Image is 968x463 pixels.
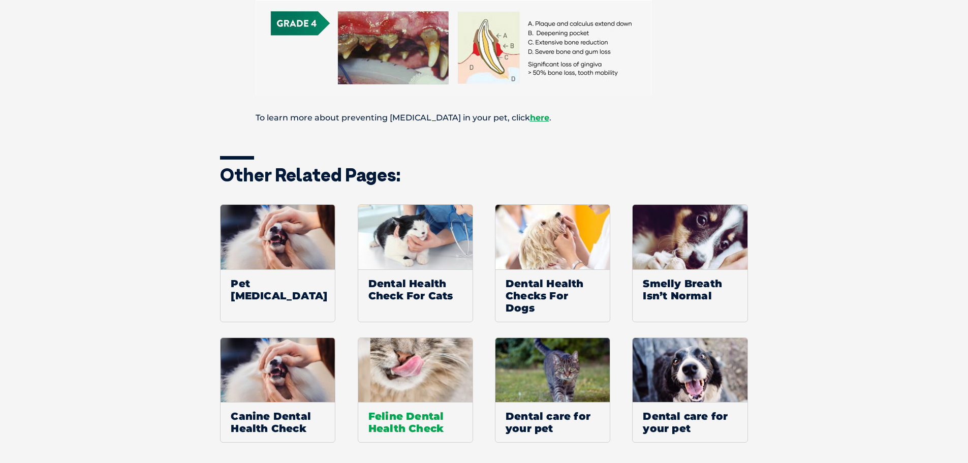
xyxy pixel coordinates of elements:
[495,402,610,442] span: Dental care for your pet
[495,337,610,443] a: Dental care for your pet
[358,204,473,322] a: Dental Health Check For Cats
[358,269,473,310] span: Dental Health Check For Cats
[633,402,747,442] span: Dental care for your pet
[632,337,747,443] a: Dental care for your pet
[220,166,748,184] h3: Other related pages:
[495,269,610,322] span: Dental Health Checks For Dogs
[632,204,747,322] a: Smelly Breath Isn’t Normal
[221,402,335,442] span: Canine Dental Health Check
[220,109,748,127] p: To learn more about preventing [MEDICAL_DATA] in your pet, click .
[358,402,473,442] span: Feline Dental Health Check
[220,337,335,443] a: Canine Dental Health Check
[220,204,335,322] a: Pet [MEDICAL_DATA]
[948,46,958,56] button: Search
[633,269,747,310] span: Smelly Breath Isn’t Normal
[221,269,335,310] span: Pet [MEDICAL_DATA]
[530,113,549,122] a: here
[495,204,610,322] a: Dental Health Checks For Dogs
[358,337,473,443] a: Feline Dental Health Check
